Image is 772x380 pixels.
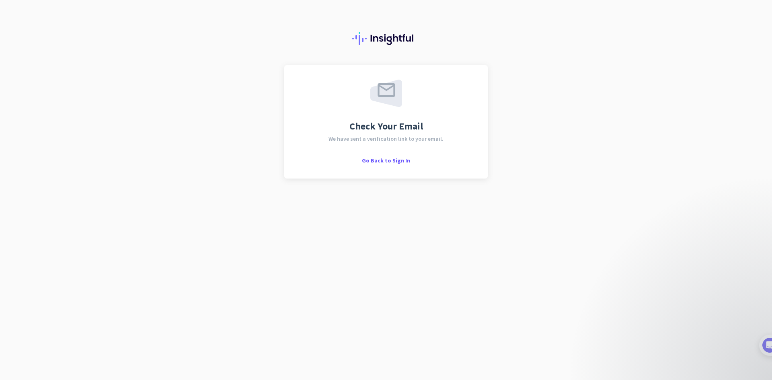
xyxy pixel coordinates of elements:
[370,80,402,107] img: email-sent
[362,157,410,164] span: Go Back to Sign In
[349,121,423,131] span: Check Your Email
[329,136,443,142] span: We have sent a verification link to your email.
[352,32,420,45] img: Insightful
